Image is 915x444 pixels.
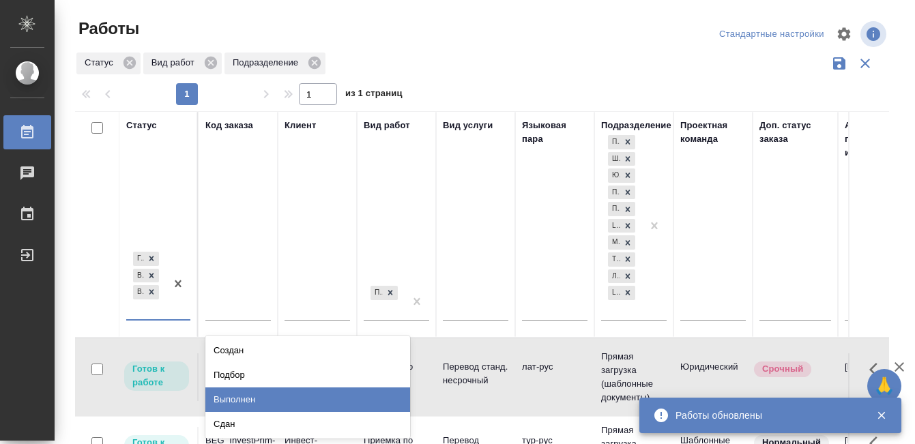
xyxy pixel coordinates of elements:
[860,21,889,47] span: Посмотреть информацию
[132,284,160,301] div: Готов к работе, В работе, В ожидании
[205,119,253,132] div: Код заказа
[515,353,594,401] td: лат-рус
[151,56,199,70] p: Вид работ
[205,363,410,387] div: Подбор
[205,412,410,436] div: Сдан
[608,135,620,149] div: Прямая загрузка (шаблонные документы)
[762,362,803,376] p: Срочный
[608,202,620,216] div: Проектная группа
[75,18,139,40] span: Работы
[852,50,878,76] button: Сбросить фильтры
[867,369,901,403] button: 🙏
[371,286,383,300] div: Приёмка по качеству
[608,152,620,166] div: Шаблонные документы
[205,338,410,363] div: Создан
[607,201,637,218] div: Прямая загрузка (шаблонные документы), Шаблонные документы, Юридический, Проектный офис, Проектна...
[607,218,637,235] div: Прямая загрузка (шаблонные документы), Шаблонные документы, Юридический, Проектный офис, Проектна...
[607,268,637,285] div: Прямая загрузка (шаблонные документы), Шаблонные документы, Юридический, Проектный офис, Проектна...
[716,24,828,45] div: split button
[845,119,910,160] div: Автор последнего изменения
[443,360,508,387] p: Перевод станд. несрочный
[607,234,637,251] div: Прямая загрузка (шаблонные документы), Шаблонные документы, Юридический, Проектный офис, Проектна...
[607,251,637,268] div: Прямая загрузка (шаблонные документы), Шаблонные документы, Юридический, Проектный офис, Проектна...
[861,353,894,386] button: Здесь прячутся важные кнопки
[608,168,620,183] div: Юридический
[132,267,160,284] div: Готов к работе, В работе, В ожидании
[873,372,896,400] span: 🙏
[608,235,620,250] div: Медицинский
[759,119,831,146] div: Доп. статус заказа
[607,167,637,184] div: Прямая загрузка (шаблонные документы), Шаблонные документы, Юридический, Проектный офис, Проектна...
[285,119,316,132] div: Клиент
[345,85,403,105] span: из 1 страниц
[132,362,181,389] p: Готов к работе
[205,387,410,412] div: Выполнен
[601,119,671,132] div: Подразделение
[826,50,852,76] button: Сохранить фильтры
[608,286,620,300] div: LocQA
[76,53,141,74] div: Статус
[133,269,144,283] div: В работе
[364,119,410,132] div: Вид работ
[133,252,144,266] div: Готов к работе
[680,119,746,146] div: Проектная команда
[143,53,222,74] div: Вид работ
[607,284,637,301] div: Прямая загрузка (шаблонные документы), Шаблонные документы, Юридический, Проектный офис, Проектна...
[233,56,303,70] p: Подразделение
[522,119,587,146] div: Языковая пара
[594,343,673,411] td: Прямая загрузка (шаблонные документы)
[224,53,325,74] div: Подразделение
[132,250,160,267] div: Готов к работе, В работе, В ожидании
[607,151,637,168] div: Прямая загрузка (шаблонные документы), Шаблонные документы, Юридический, Проектный офис, Проектна...
[608,269,620,284] div: Локализация
[676,409,856,422] div: Работы обновлены
[608,252,620,267] div: Технический
[673,353,753,401] td: Юридический
[867,409,895,421] button: Закрыть
[126,119,157,132] div: Статус
[608,186,620,200] div: Проектный офис
[608,219,620,233] div: LegalQA
[369,284,399,301] div: Приёмка по качеству
[443,119,493,132] div: Вид услуги
[123,360,190,392] div: Исполнитель может приступить к работе
[85,56,118,70] p: Статус
[133,285,144,299] div: В ожидании
[607,184,637,201] div: Прямая загрузка (шаблонные документы), Шаблонные документы, Юридический, Проектный офис, Проектна...
[607,134,637,151] div: Прямая загрузка (шаблонные документы), Шаблонные документы, Юридический, Проектный офис, Проектна...
[828,18,860,50] span: Настроить таблицу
